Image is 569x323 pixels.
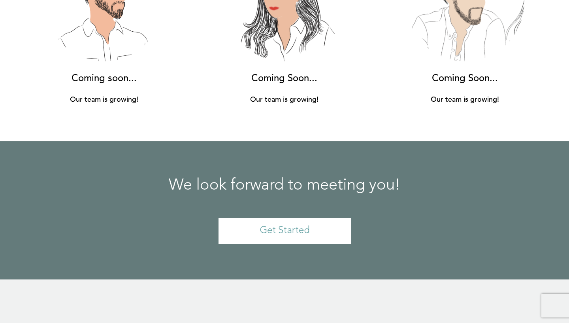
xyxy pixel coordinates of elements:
[20,96,188,104] h4: Our team is growing!
[381,73,549,84] h3: Coming Soon...
[381,96,549,104] h4: Our team is growing!
[219,218,351,244] a: Get Started
[20,177,549,194] h2: We look forward to meeting you!
[200,96,369,104] h4: Our team is growing!
[20,73,188,84] h3: Coming soon...
[200,73,369,84] h3: Coming Soon...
